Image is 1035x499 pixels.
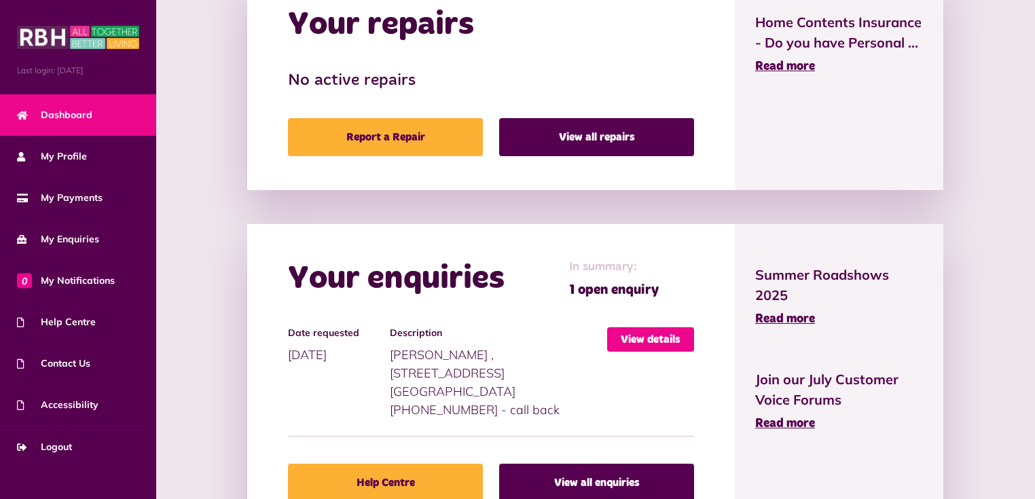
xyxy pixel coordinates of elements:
h2: Your repairs [288,5,474,45]
span: 1 open enquiry [569,280,659,300]
img: MyRBH [17,24,139,51]
h4: Description [390,327,600,339]
span: Read more [755,313,815,325]
span: 0 [17,273,32,288]
span: Dashboard [17,108,92,122]
span: Home Contents Insurance - Do you have Personal ... [755,12,923,53]
span: My Payments [17,191,103,205]
span: Join our July Customer Voice Forums [755,369,923,410]
h3: No active repairs [288,71,693,91]
a: Join our July Customer Voice Forums Read more [755,369,923,433]
span: Contact Us [17,356,90,371]
span: My Enquiries [17,232,99,246]
a: View all repairs [499,118,694,156]
span: Summer Roadshows 2025 [755,265,923,306]
h2: Your enquiries [288,259,505,299]
h4: Date requested [288,327,382,339]
a: Report a Repair [288,118,483,156]
a: Home Contents Insurance - Do you have Personal ... Read more [755,12,923,76]
span: Read more [755,60,815,73]
div: [PERSON_NAME] , [STREET_ADDRESS][GEOGRAPHIC_DATA][PHONE_NUMBER] - call back [390,327,607,419]
span: Help Centre [17,315,96,329]
span: In summary: [569,258,659,276]
a: Summer Roadshows 2025 Read more [755,265,923,329]
span: Last login: [DATE] [17,64,139,77]
div: [DATE] [288,327,389,364]
span: Read more [755,418,815,430]
a: View details [607,327,694,352]
span: My Notifications [17,274,115,288]
span: Logout [17,440,72,454]
span: My Profile [17,149,87,164]
span: Accessibility [17,398,98,412]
